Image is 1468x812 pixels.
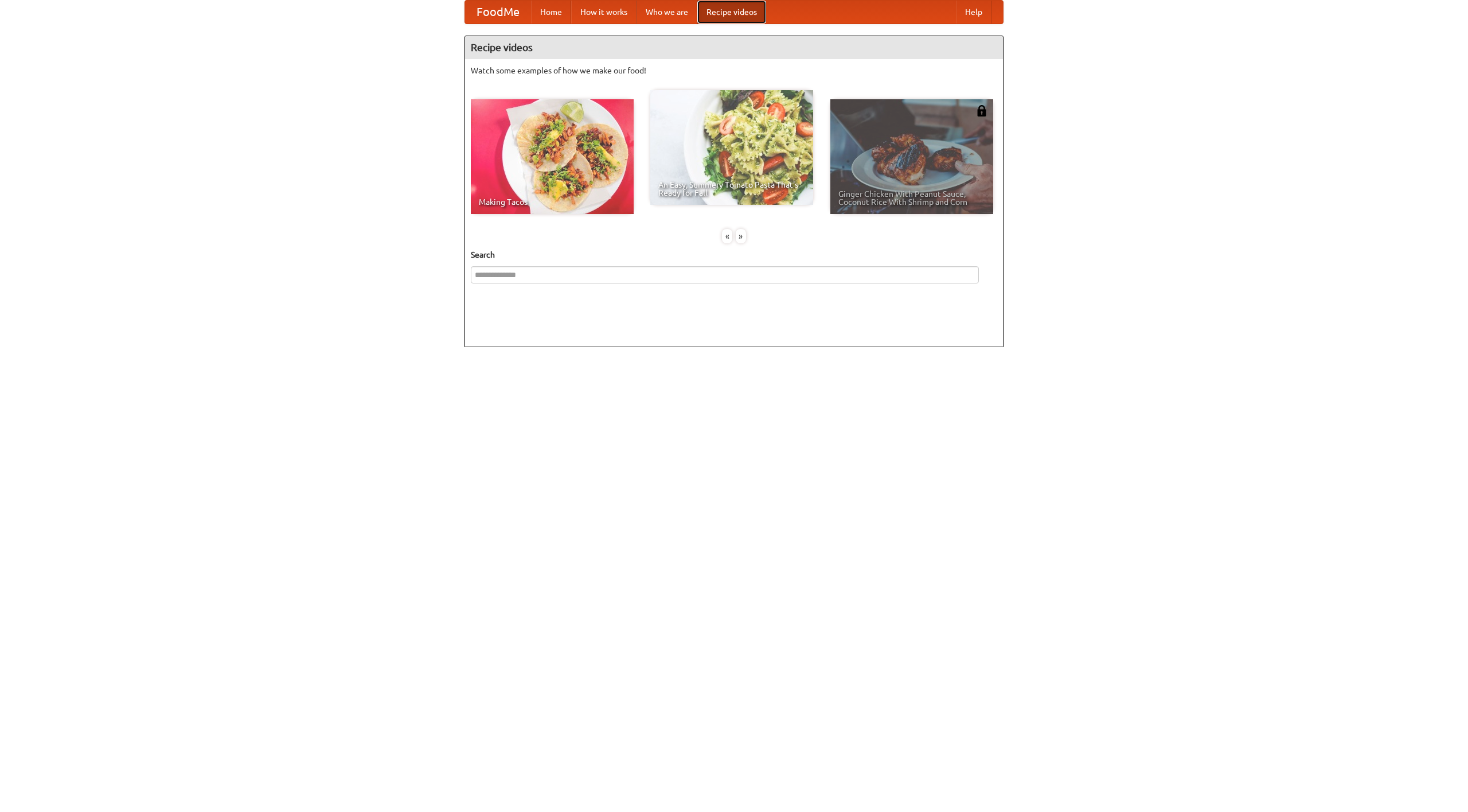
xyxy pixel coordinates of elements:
div: « [722,229,732,243]
a: How it works [571,1,637,24]
a: FoodMe [465,1,531,24]
div: » [736,229,746,243]
h5: Search [471,249,997,261]
h4: Recipe videos [465,36,1003,59]
a: Help [956,1,991,24]
span: Making Tacos [479,198,626,206]
img: 483408.png [976,105,987,116]
span: An Easy, Summery Tomato Pasta That's Ready for Fall [658,181,805,197]
a: Home [531,1,571,24]
a: An Easy, Summery Tomato Pasta That's Ready for Fall [650,90,813,205]
a: Making Tacos [471,99,634,214]
a: Recipe videos [697,1,766,24]
p: Watch some examples of how we make our food! [471,65,997,76]
a: Who we are [637,1,697,24]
